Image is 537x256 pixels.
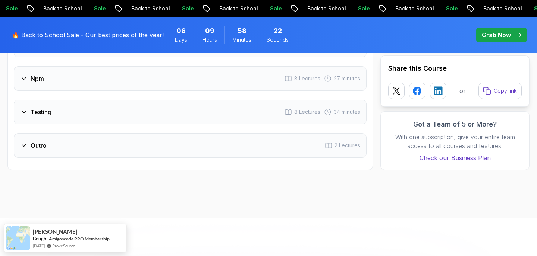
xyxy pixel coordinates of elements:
[31,74,44,83] h3: Npm
[274,26,282,36] span: 22 Seconds
[33,236,48,241] span: Bought
[52,243,75,249] a: ProveSource
[202,36,217,44] span: Hours
[31,141,47,150] h3: Outro
[334,75,360,82] span: 27 minutes
[388,63,522,74] h2: Share this Course
[478,83,522,99] button: Copy link
[471,5,522,12] p: Back to School
[388,153,522,162] a: Check our Business Plan
[388,119,522,129] h3: Got a Team of 5 or More?
[459,86,466,95] p: or
[267,36,289,44] span: Seconds
[12,31,164,39] p: 🔥 Back to School Sale - Our best prices of the year!
[176,26,186,36] span: 6 Days
[14,66,367,91] button: Npm8 Lectures 27 minutes
[482,31,511,39] p: Grab Now
[232,36,251,44] span: Minutes
[238,26,246,36] span: 58 Minutes
[294,108,320,116] span: 8 Lectures
[207,5,258,12] p: Back to School
[31,5,82,12] p: Back to School
[33,228,78,235] span: [PERSON_NAME]
[334,108,360,116] span: 34 minutes
[388,132,522,150] p: With one subscription, give your entire team access to all courses and features.
[434,5,458,12] p: Sale
[33,243,45,249] span: [DATE]
[14,133,367,158] button: Outro2 Lectures
[31,108,51,116] h3: Testing
[346,5,370,12] p: Sale
[14,100,367,124] button: Testing8 Lectures 34 minutes
[295,5,346,12] p: Back to School
[119,5,170,12] p: Back to School
[335,142,360,149] span: 2 Lectures
[205,26,214,36] span: 9 Hours
[383,5,434,12] p: Back to School
[494,87,517,95] p: Copy link
[294,75,320,82] span: 8 Lectures
[175,36,187,44] span: Days
[49,236,110,241] a: Amigoscode PRO Membership
[170,5,194,12] p: Sale
[258,5,282,12] p: Sale
[6,226,30,250] img: provesource social proof notification image
[82,5,106,12] p: Sale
